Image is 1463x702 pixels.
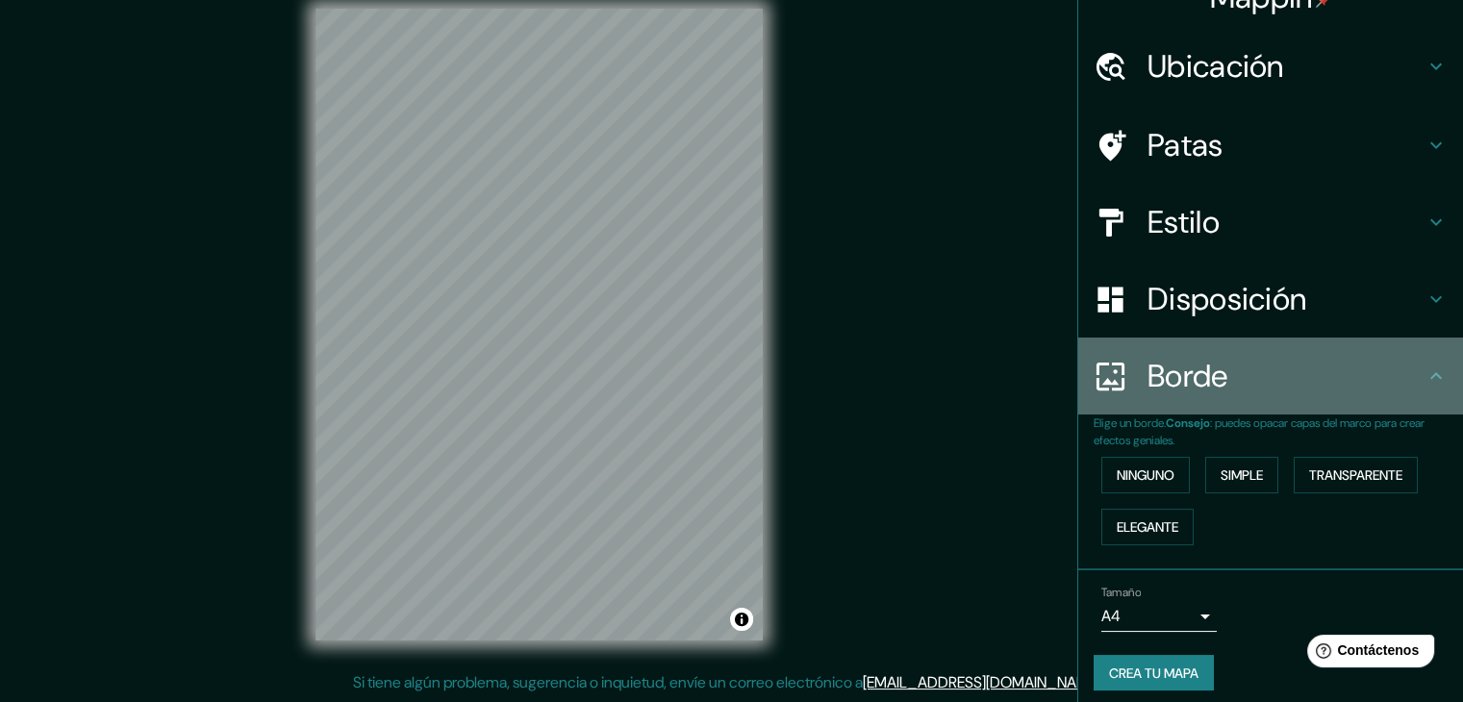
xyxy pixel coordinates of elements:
[1078,338,1463,414] div: Borde
[1094,415,1425,448] font: : puedes opacar capas del marco para crear efectos geniales.
[1166,415,1210,431] font: Consejo
[1148,279,1306,319] font: Disposición
[863,672,1100,692] a: [EMAIL_ADDRESS][DOMAIN_NAME]
[1148,202,1220,242] font: Estilo
[1117,466,1174,484] font: Ninguno
[1148,46,1284,87] font: Ubicación
[1221,466,1263,484] font: Simple
[1117,518,1178,536] font: Elegante
[1148,356,1228,396] font: Borde
[1078,261,1463,338] div: Disposición
[353,672,863,692] font: Si tiene algún problema, sugerencia o inquietud, envíe un correo electrónico a
[1101,601,1217,632] div: A4
[1309,466,1402,484] font: Transparente
[1205,457,1278,493] button: Simple
[315,9,763,640] canvas: Mapa
[1101,509,1194,545] button: Elegante
[1101,585,1141,600] font: Tamaño
[1078,107,1463,184] div: Patas
[1294,457,1418,493] button: Transparente
[1101,457,1190,493] button: Ninguno
[1292,627,1442,681] iframe: Lanzador de widgets de ayuda
[730,608,753,631] button: Activar o desactivar atribución
[1078,184,1463,261] div: Estilo
[1094,655,1214,691] button: Crea tu mapa
[1148,125,1223,165] font: Patas
[1078,28,1463,105] div: Ubicación
[1109,664,1198,682] font: Crea tu mapa
[1101,606,1121,626] font: A4
[1094,415,1166,431] font: Elige un borde.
